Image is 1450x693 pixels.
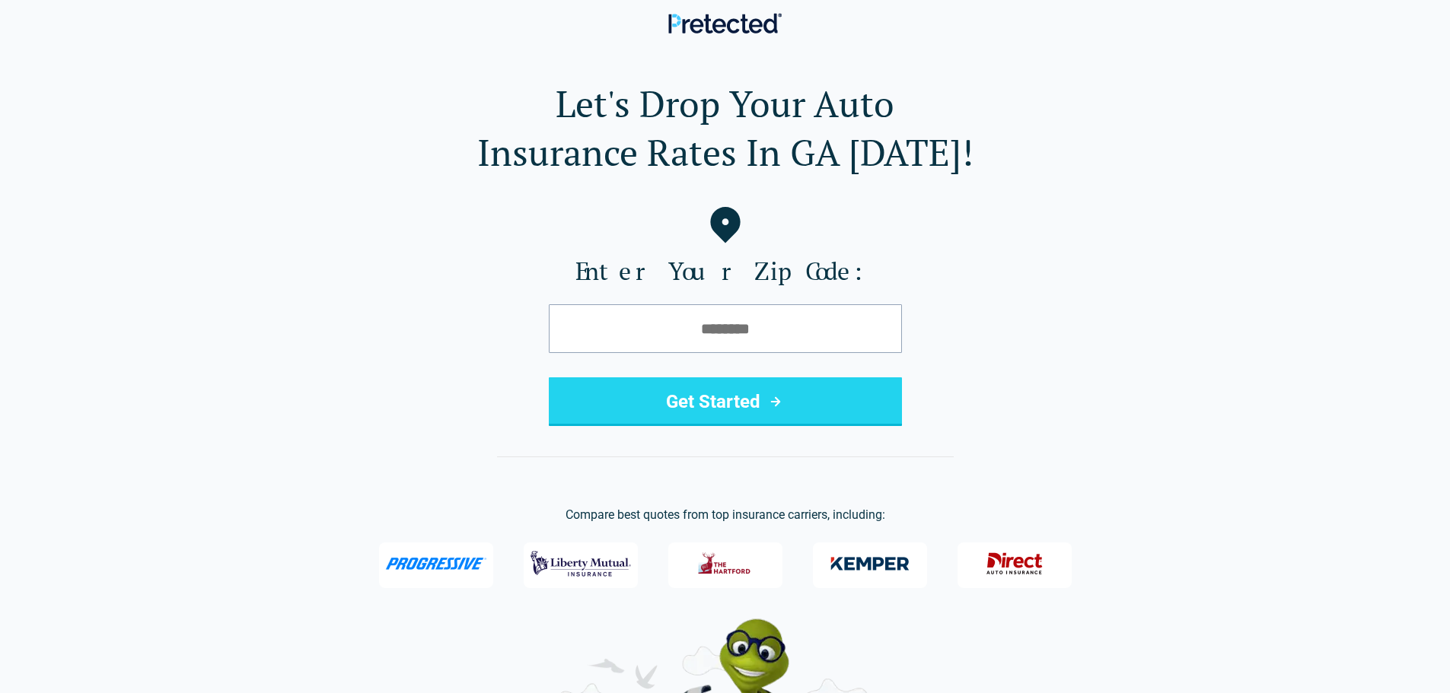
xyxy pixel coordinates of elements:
img: The Hartford [688,544,763,583]
p: Compare best quotes from top insurance carriers, including: [24,506,1426,524]
button: Get Started [549,377,902,426]
img: Liberty Mutual [531,544,631,583]
img: Kemper [820,544,920,583]
h1: Let's Drop Your Auto Insurance Rates In GA [DATE]! [24,79,1426,176]
img: Direct General [977,544,1052,583]
label: Enter Your Zip Code: [24,256,1426,286]
img: Progressive [385,558,487,570]
img: Pretected [668,13,782,33]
